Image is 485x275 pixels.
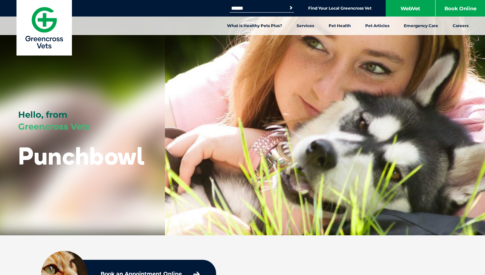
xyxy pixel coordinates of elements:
a: Pet Articles [358,17,397,35]
button: Search [288,5,294,11]
a: Find Your Local Greencross Vet [308,6,372,11]
a: Services [289,17,321,35]
span: Greencross Vets [18,121,90,132]
a: What is Healthy Pets Plus? [220,17,289,35]
a: Careers [445,17,476,35]
span: Hello, from [18,109,67,120]
h1: Punchbowl [18,143,145,169]
a: Pet Health [321,17,358,35]
a: Emergency Care [397,17,445,35]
